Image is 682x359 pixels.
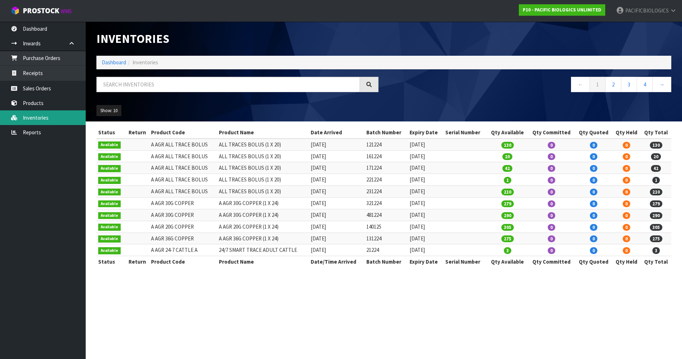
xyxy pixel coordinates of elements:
[623,153,630,160] span: 0
[504,177,511,184] span: 1
[96,105,121,116] button: Show: 10
[217,150,309,162] td: ALL TRACES BOLUS (1 X 20)
[650,189,662,195] span: 210
[501,235,514,242] span: 275
[149,256,217,268] th: Product Code
[571,77,590,92] a: ←
[590,77,606,92] a: 1
[217,162,309,174] td: ALL TRACES BOLUS (1 X 20)
[548,200,555,207] span: 0
[652,77,671,92] a: →
[149,162,217,174] td: A AGR ALL TRACE BOLUS
[309,221,364,233] td: [DATE]
[623,212,630,219] span: 0
[528,256,575,268] th: Qty Committed
[365,233,408,244] td: 131224
[149,221,217,233] td: A AGR 20G COPPER
[652,177,660,184] span: 1
[96,77,360,92] input: Search inventories
[98,165,121,172] span: Available
[98,189,121,196] span: Available
[309,256,364,268] th: Date/Time Arrived
[102,59,126,66] a: Dashboard
[126,256,149,268] th: Return
[96,127,126,138] th: Status
[651,165,661,172] span: 42
[11,6,20,15] img: cube-alt.png
[309,150,364,162] td: [DATE]
[575,127,612,138] th: Qty Quoted
[365,127,408,138] th: Batch Number
[98,177,121,184] span: Available
[548,177,555,184] span: 0
[623,247,630,254] span: 0
[149,233,217,244] td: A AGR 36G COPPER
[309,233,364,244] td: [DATE]
[650,142,662,149] span: 130
[502,153,512,160] span: 20
[575,256,612,268] th: Qty Quoted
[590,212,597,219] span: 0
[623,177,630,184] span: 0
[365,162,408,174] td: 171224
[309,162,364,174] td: [DATE]
[217,233,309,244] td: A AGR 36G COPPER (1 X 24)
[501,224,514,231] span: 305
[149,174,217,186] td: A AGR ALL TRACE BOLUS
[98,247,121,254] span: Available
[408,256,443,268] th: Expiry Date
[217,174,309,186] td: ALL TRACES BOLUS (1 X 20)
[548,224,555,231] span: 0
[410,164,425,171] span: [DATE]
[365,256,408,268] th: Batch Number
[23,6,59,15] span: ProStock
[217,256,309,268] th: Product Name
[149,209,217,221] td: A AGR 30G COPPER
[590,177,597,184] span: 0
[365,197,408,209] td: 321224
[61,8,72,15] small: WMS
[504,247,511,254] span: 3
[365,221,408,233] td: 140125
[528,127,575,138] th: Qty Committed
[217,186,309,198] td: ALL TRACES BOLUS (1 X 20)
[410,246,425,253] span: [DATE]
[590,235,597,242] span: 0
[641,256,671,268] th: Qty Total
[309,197,364,209] td: [DATE]
[548,247,555,254] span: 0
[641,127,671,138] th: Qty Total
[650,212,662,219] span: 290
[612,127,641,138] th: Qty Held
[98,153,121,160] span: Available
[590,224,597,231] span: 0
[623,235,630,242] span: 0
[149,139,217,150] td: A AGR ALL TRACE BOLUS
[502,165,512,172] span: 42
[149,150,217,162] td: A AGR ALL TRACE BOLUS
[132,59,158,66] span: Inventories
[410,200,425,206] span: [DATE]
[408,127,443,138] th: Expiry Date
[98,200,121,208] span: Available
[501,200,514,207] span: 279
[652,247,660,254] span: 3
[309,209,364,221] td: [DATE]
[98,224,121,231] span: Available
[217,244,309,256] td: 24/7 SMART TRACE ADULT CATTLE
[410,188,425,195] span: [DATE]
[651,153,661,160] span: 20
[410,211,425,218] span: [DATE]
[590,189,597,195] span: 0
[605,77,621,92] a: 2
[96,256,126,268] th: Status
[149,127,217,138] th: Product Code
[217,209,309,221] td: A AGR 30G COPPER (1 X 24)
[96,32,378,45] h1: Inventories
[650,200,662,207] span: 279
[501,212,514,219] span: 290
[217,197,309,209] td: A AGR 30G COPPER (1 X 24)
[98,141,121,149] span: Available
[410,235,425,242] span: [DATE]
[309,186,364,198] td: [DATE]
